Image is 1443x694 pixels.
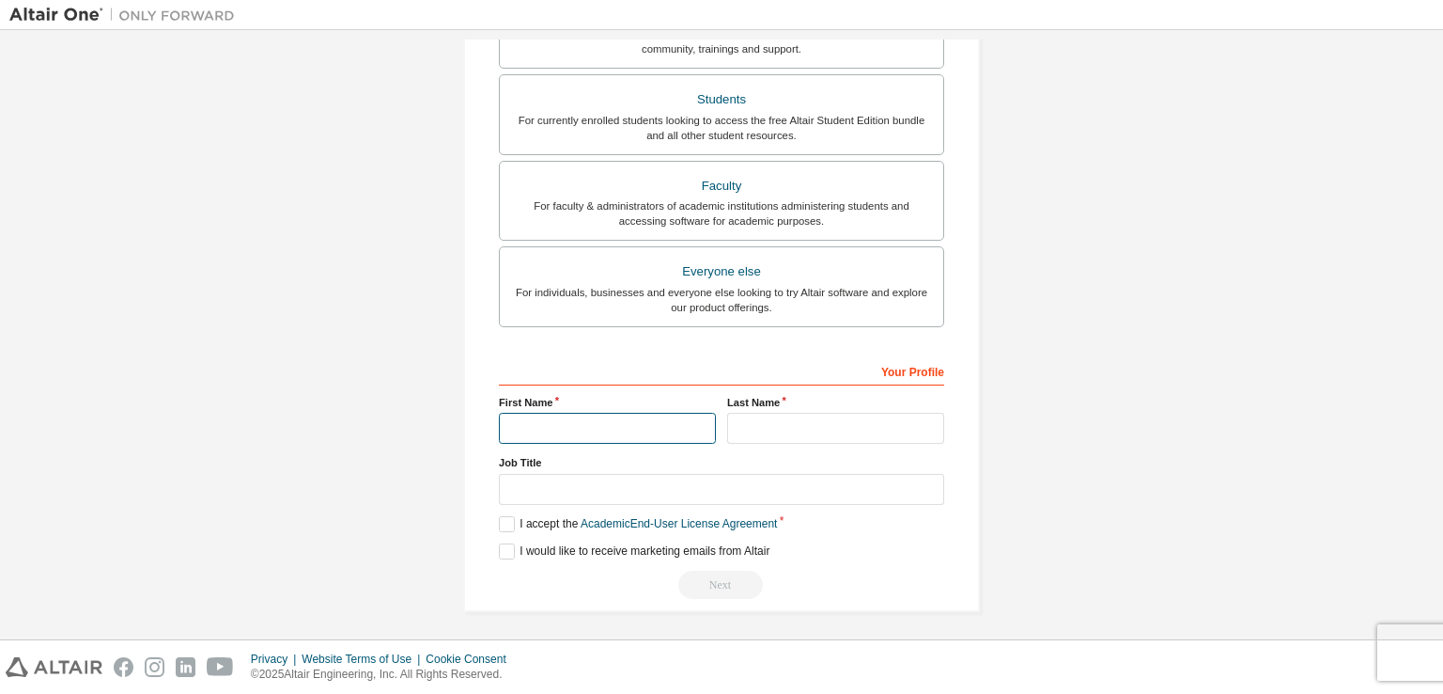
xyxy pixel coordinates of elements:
[727,395,944,410] label: Last Name
[499,571,944,599] div: Email already exists
[176,657,195,677] img: linkedin.svg
[302,652,426,667] div: Website Terms of Use
[499,544,769,560] label: I would like to receive marketing emails from Altair
[511,259,932,285] div: Everyone else
[251,652,302,667] div: Privacy
[145,657,164,677] img: instagram.svg
[499,516,777,532] label: I accept the
[499,455,944,470] label: Job Title
[511,285,932,315] div: For individuals, businesses and everyone else looking to try Altair software and explore our prod...
[511,173,932,199] div: Faculty
[426,652,517,667] div: Cookie Consent
[6,657,102,677] img: altair_logo.svg
[581,517,777,530] a: Academic End-User License Agreement
[511,198,932,229] div: For faculty & administrators of academic institutions administering students and accessing softwa...
[9,6,244,24] img: Altair One
[207,657,234,677] img: youtube.svg
[511,87,932,113] div: Students
[499,395,716,410] label: First Name
[511,26,932,56] div: For existing customers looking to access software downloads, HPC resources, community, trainings ...
[499,355,944,386] div: Your Profile
[511,113,932,143] div: For currently enrolled students looking to access the free Altair Student Edition bundle and all ...
[251,667,518,683] p: © 2025 Altair Engineering, Inc. All Rights Reserved.
[114,657,133,677] img: facebook.svg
